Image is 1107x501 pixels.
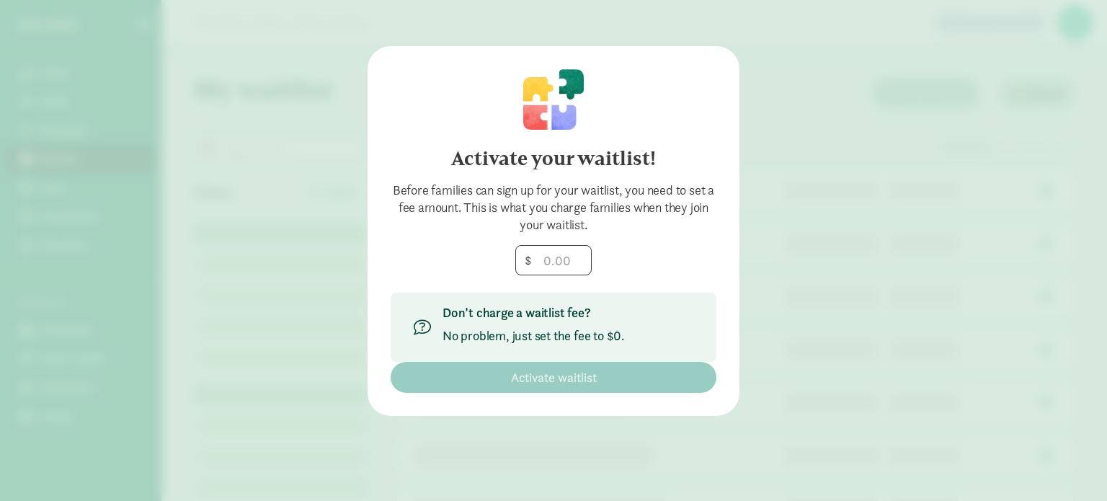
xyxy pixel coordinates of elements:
[391,182,716,234] div: Before families can sign up for your waitlist, you need to set a fee amount. This is what you cha...
[443,327,625,345] p: No problem, just set the fee to $0.
[391,147,716,170] h4: Activate your waitlist!
[523,69,584,130] img: illustration-puzzle.svg
[443,304,625,322] p: Don’t charge a waitlist fee?
[391,362,716,393] button: Activate waitlist
[516,246,591,275] input: 0.00
[511,368,597,387] span: Activate waitlist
